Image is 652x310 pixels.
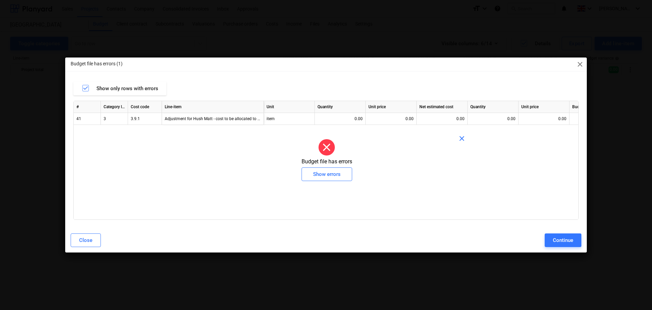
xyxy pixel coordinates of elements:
div: Unit [264,101,315,113]
div: Show only rows with errors [81,84,158,93]
div: 0.00 [318,113,363,125]
div: Budget file has errors [302,136,352,181]
div: Unit price [519,101,569,113]
span: close [458,134,466,143]
iframe: Chat Widget [618,277,652,310]
button: Close [71,233,101,247]
div: Quantity [315,101,366,113]
div: Net estimated cost [417,101,468,113]
div: 3.9.1 [128,113,162,125]
button: Show only rows with errors [73,82,166,95]
div: Adjustment for Hush Matt - cost to be allocated to floor finishes [162,113,264,125]
div: Line-item [162,101,264,113]
div: 41 [74,113,101,125]
div: # [74,101,101,113]
div: 0.00 [470,113,515,125]
div: Show errors [313,170,341,179]
div: Budget submitted to client [569,101,620,113]
div: Continue [553,236,573,245]
div: item [264,113,315,125]
div: Close [79,236,92,245]
div: 0.00 [521,113,566,125]
p: Budget file has errors (1) [71,60,123,67]
div: Cost code [128,101,162,113]
div: Category level [101,101,128,113]
div: Quantity [468,101,519,113]
span: close [576,60,584,68]
div: 3 [101,113,128,125]
div: Unit price [366,101,417,113]
div: 0.00 [419,113,465,125]
div: 0.00 [368,113,414,125]
button: Continue [545,233,581,247]
div: 0.00 [572,113,617,125]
